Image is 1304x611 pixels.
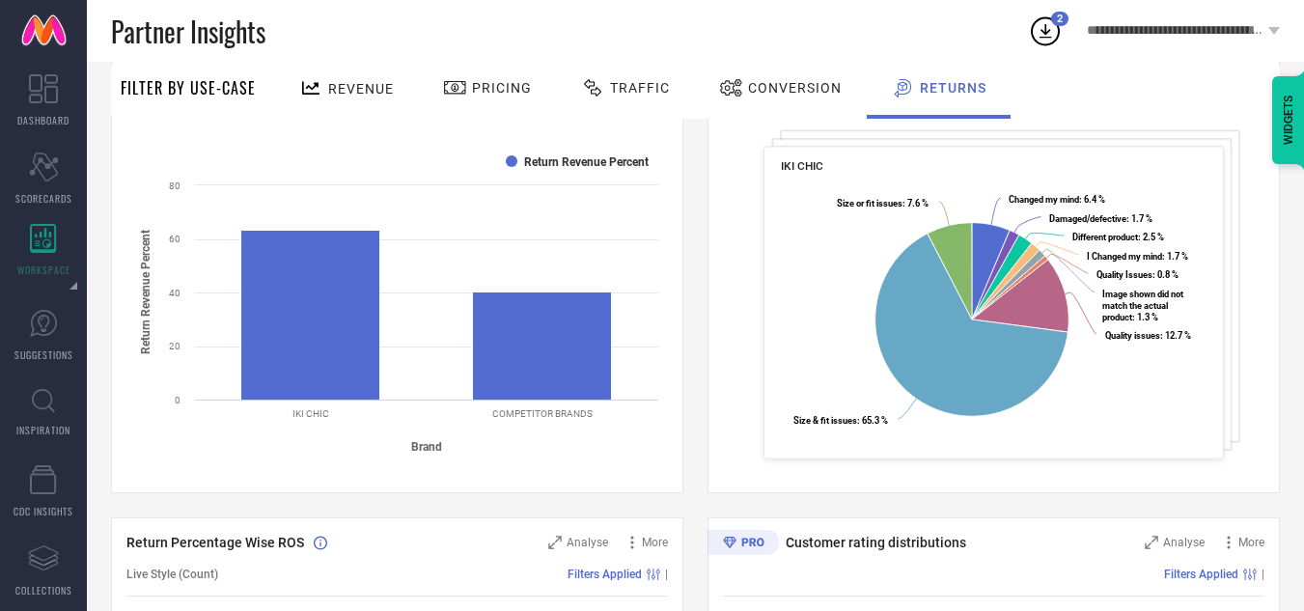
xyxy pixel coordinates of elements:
text: : 1.7 % [1049,213,1152,224]
span: | [665,568,668,581]
span: INSPIRATION [16,423,70,437]
span: More [1238,536,1264,549]
tspan: Quality Issues [1096,269,1152,280]
tspan: I Changed my mind [1087,251,1162,262]
span: SCORECARDS [15,191,72,206]
tspan: Damaged/defective [1049,213,1126,224]
span: Partner Insights [111,12,265,51]
span: Returns [920,80,986,96]
span: WORKSPACE [17,263,70,277]
text: : 6.4 % [1009,194,1105,205]
span: IKI CHIC [781,159,823,173]
span: CDC INSIGHTS [14,504,73,518]
span: Pricing [472,80,532,96]
tspan: Image shown did not match the actual product [1102,289,1183,322]
tspan: Size & fit issues [793,415,857,426]
div: Open download list [1028,14,1063,48]
span: Conversion [748,80,842,96]
tspan: Return Revenue Percent [139,230,153,354]
span: Filter By Use-Case [121,76,256,99]
tspan: Different product [1072,232,1138,242]
text: : 1.3 % [1102,289,1183,322]
text: : 2.5 % [1072,232,1164,242]
text: 20 [169,341,180,351]
text: 0 [175,395,180,405]
span: 2 [1057,13,1063,25]
svg: Zoom [1145,536,1158,549]
span: COLLECTIONS [15,583,72,597]
span: Customer rating distributions [786,535,966,550]
text: Return Revenue Percent [524,155,649,169]
span: SUGGESTIONS [14,347,73,362]
span: More [642,536,668,549]
div: Premium [707,530,779,559]
span: DASHBOARD [17,113,69,127]
span: Revenue [328,81,394,97]
tspan: Quality issues [1105,330,1160,341]
text: : 1.7 % [1087,251,1188,262]
tspan: Changed my mind [1009,194,1079,205]
tspan: Size or fit issues [837,198,902,208]
span: Filters Applied [568,568,642,581]
span: Analyse [567,536,608,549]
span: Live Style (Count) [126,568,218,581]
span: Return Percentage Wise ROS [126,535,304,550]
span: Filters Applied [1164,568,1238,581]
text: : 0.8 % [1096,269,1179,280]
text: : 12.7 % [1105,330,1191,341]
text: 40 [169,288,180,298]
text: : 65.3 % [793,415,888,426]
span: Analyse [1163,536,1205,549]
span: Traffic [610,80,670,96]
text: : 7.6 % [837,198,929,208]
tspan: Brand [411,440,442,454]
text: 80 [169,181,180,191]
text: 60 [169,234,180,244]
span: | [1262,568,1264,581]
svg: Zoom [548,536,562,549]
text: COMPETITOR BRANDS [492,408,593,419]
text: IKI CHIC [292,408,329,419]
